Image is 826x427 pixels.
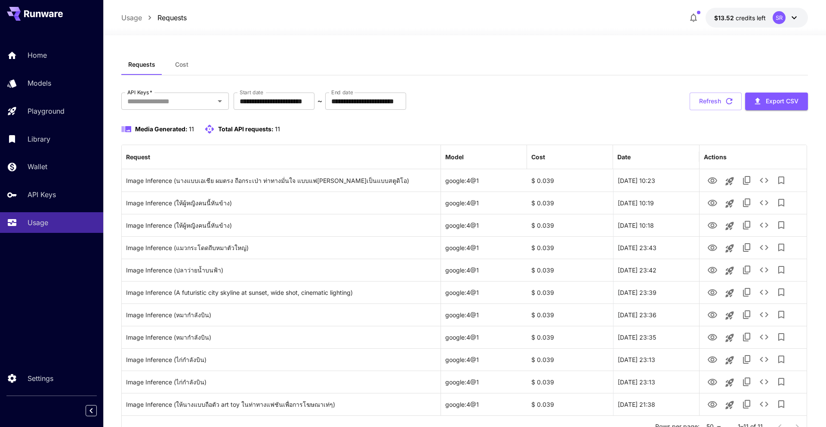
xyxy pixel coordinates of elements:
p: Wallet [28,161,47,172]
button: Add to library [773,373,790,390]
button: See details [755,284,773,301]
button: Refresh [690,93,742,110]
div: 26 Sep, 2025 23:35 [613,326,699,348]
div: google:4@1 [441,393,527,415]
div: $ 0.039 [527,303,613,326]
span: 11 [189,125,194,133]
button: Open [214,95,226,107]
div: google:4@1 [441,281,527,303]
button: Launch in playground [721,352,738,369]
button: Copy TaskUUID [738,396,755,413]
button: View [704,283,721,301]
div: 26 Sep, 2025 23:39 [613,281,699,303]
button: Add to library [773,217,790,234]
div: 27 Sep, 2025 10:18 [613,214,699,236]
p: Library [28,134,50,144]
div: $ 0.039 [527,192,613,214]
button: Add to library [773,306,790,323]
div: $ 0.039 [527,169,613,192]
label: Start date [240,89,263,96]
div: $ 0.039 [527,281,613,303]
button: View [704,261,721,278]
div: 26 Sep, 2025 21:38 [613,393,699,415]
button: See details [755,194,773,211]
div: google:4@1 [441,169,527,192]
div: Date [617,153,631,161]
button: See details [755,396,773,413]
label: API Keys [127,89,152,96]
div: google:4@1 [441,214,527,236]
button: View [704,328,721,346]
button: Add to library [773,194,790,211]
button: Copy TaskUUID [738,328,755,346]
div: Model [445,153,464,161]
button: See details [755,217,773,234]
nav: breadcrumb [121,12,187,23]
div: Click to copy prompt [126,304,436,326]
a: Requests [157,12,187,23]
button: View [704,395,721,413]
button: See details [755,351,773,368]
span: 11 [275,125,280,133]
button: Add to library [773,351,790,368]
div: $ 0.039 [527,371,613,393]
span: credits left [736,14,766,22]
button: Add to library [773,239,790,256]
span: Requests [128,61,155,68]
button: View [704,373,721,390]
div: Click to copy prompt [126,326,436,348]
p: Usage [28,217,48,228]
button: See details [755,328,773,346]
button: Copy TaskUUID [738,217,755,234]
a: Usage [121,12,142,23]
p: Models [28,78,51,88]
div: Click to copy prompt [126,170,436,192]
button: View [704,350,721,368]
p: Home [28,50,47,60]
button: Add to library [773,261,790,278]
button: View [704,306,721,323]
div: SR [773,11,786,24]
div: google:4@1 [441,348,527,371]
button: Launch in playground [721,329,738,347]
button: See details [755,239,773,256]
div: Click to copy prompt [126,214,436,236]
span: Cost [175,61,188,68]
button: Copy TaskUUID [738,172,755,189]
button: Copy TaskUUID [738,351,755,368]
div: $ 0.039 [527,236,613,259]
span: Media Generated: [135,125,188,133]
div: 27 Sep, 2025 10:23 [613,169,699,192]
div: $ 0.039 [527,326,613,348]
button: Launch in playground [721,374,738,391]
p: Playground [28,106,65,116]
button: Copy TaskUUID [738,239,755,256]
div: 26 Sep, 2025 23:42 [613,259,699,281]
button: Launch in playground [721,217,738,235]
button: Launch in playground [721,396,738,414]
div: Click to copy prompt [126,192,436,214]
div: google:4@1 [441,236,527,259]
button: Copy TaskUUID [738,373,755,390]
button: See details [755,261,773,278]
p: API Keys [28,189,56,200]
p: ~ [317,96,322,106]
div: Request [126,153,150,161]
button: See details [755,172,773,189]
button: $13.51808SR [706,8,808,28]
div: Click to copy prompt [126,259,436,281]
button: Launch in playground [721,195,738,212]
button: Add to library [773,396,790,413]
div: $13.51808 [714,13,766,22]
label: End date [331,89,353,96]
span: $13.52 [714,14,736,22]
div: Click to copy prompt [126,393,436,415]
button: Launch in playground [721,285,738,302]
button: See details [755,306,773,323]
button: View [704,216,721,234]
div: $ 0.039 [527,259,613,281]
div: google:4@1 [441,259,527,281]
div: $ 0.039 [527,214,613,236]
